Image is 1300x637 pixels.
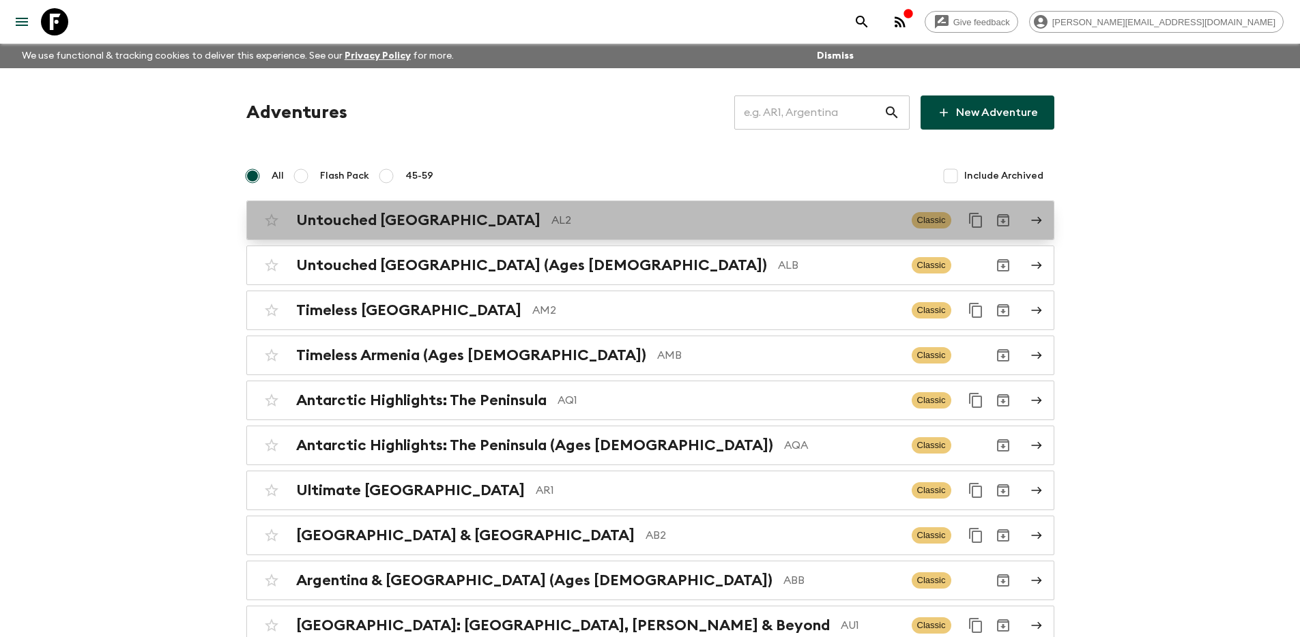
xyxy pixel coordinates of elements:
[296,301,521,319] h2: Timeless [GEOGRAPHIC_DATA]
[405,169,433,183] span: 45-59
[912,257,951,273] span: Classic
[296,211,540,229] h2: Untouched [GEOGRAPHIC_DATA]
[912,302,951,318] span: Classic
[912,572,951,589] span: Classic
[551,212,901,228] p: AL2
[921,95,1054,130] a: New Adventure
[783,572,901,589] p: ABB
[990,432,1017,459] button: Archive
[296,617,830,634] h2: [GEOGRAPHIC_DATA]: [GEOGRAPHIC_DATA], [PERSON_NAME] & Beyond
[734,93,884,132] input: e.g. AR1, Argentina
[990,207,1017,234] button: Archive
[8,8,35,35] button: menu
[16,44,459,68] p: We use functional & tracking cookies to deliver this experience. See our for more.
[657,347,901,364] p: AMB
[962,387,990,414] button: Duplicate for 45-59
[246,201,1054,240] a: Untouched [GEOGRAPHIC_DATA]AL2ClassicDuplicate for 45-59Archive
[246,99,347,126] h1: Adventures
[912,347,951,364] span: Classic
[990,387,1017,414] button: Archive
[1045,17,1283,27] span: [PERSON_NAME][EMAIL_ADDRESS][DOMAIN_NAME]
[912,392,951,409] span: Classic
[246,246,1054,285] a: Untouched [GEOGRAPHIC_DATA] (Ages [DEMOGRAPHIC_DATA])ALBClassicArchive
[246,516,1054,555] a: [GEOGRAPHIC_DATA] & [GEOGRAPHIC_DATA]AB2ClassicDuplicate for 45-59Archive
[912,437,951,454] span: Classic
[246,426,1054,465] a: Antarctic Highlights: The Peninsula (Ages [DEMOGRAPHIC_DATA])AQAClassicArchive
[962,297,990,324] button: Duplicate for 45-59
[964,169,1043,183] span: Include Archived
[296,436,773,454] h2: Antarctic Highlights: The Peninsula (Ages [DEMOGRAPHIC_DATA])
[296,391,547,409] h2: Antarctic Highlights: The Peninsula
[246,291,1054,330] a: Timeless [GEOGRAPHIC_DATA]AM2ClassicDuplicate for 45-59Archive
[320,169,369,183] span: Flash Pack
[990,477,1017,504] button: Archive
[946,17,1017,27] span: Give feedback
[912,482,951,499] span: Classic
[962,207,990,234] button: Duplicate for 45-59
[296,482,525,499] h2: Ultimate [GEOGRAPHIC_DATA]
[990,522,1017,549] button: Archive
[536,482,901,499] p: AR1
[296,572,772,589] h2: Argentina & [GEOGRAPHIC_DATA] (Ages [DEMOGRAPHIC_DATA])
[558,392,901,409] p: AQ1
[532,302,901,318] p: AM2
[246,561,1054,600] a: Argentina & [GEOGRAPHIC_DATA] (Ages [DEMOGRAPHIC_DATA])ABBClassicArchive
[784,437,901,454] p: AQA
[296,346,646,364] h2: Timeless Armenia (Ages [DEMOGRAPHIC_DATA])
[990,252,1017,279] button: Archive
[246,336,1054,375] a: Timeless Armenia (Ages [DEMOGRAPHIC_DATA])AMBClassicArchive
[1029,11,1284,33] div: [PERSON_NAME][EMAIL_ADDRESS][DOMAIN_NAME]
[990,567,1017,594] button: Archive
[962,477,990,504] button: Duplicate for 45-59
[646,527,901,544] p: AB2
[925,11,1018,33] a: Give feedback
[848,8,876,35] button: search adventures
[296,256,767,274] h2: Untouched [GEOGRAPHIC_DATA] (Ages [DEMOGRAPHIC_DATA])
[813,46,857,65] button: Dismiss
[272,169,284,183] span: All
[990,342,1017,369] button: Archive
[912,527,951,544] span: Classic
[778,257,901,273] p: ALB
[345,51,411,61] a: Privacy Policy
[296,527,635,544] h2: [GEOGRAPHIC_DATA] & [GEOGRAPHIC_DATA]
[841,617,901,634] p: AU1
[246,471,1054,510] a: Ultimate [GEOGRAPHIC_DATA]AR1ClassicDuplicate for 45-59Archive
[912,212,951,228] span: Classic
[246,381,1054,420] a: Antarctic Highlights: The PeninsulaAQ1ClassicDuplicate for 45-59Archive
[962,522,990,549] button: Duplicate for 45-59
[990,297,1017,324] button: Archive
[912,617,951,634] span: Classic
